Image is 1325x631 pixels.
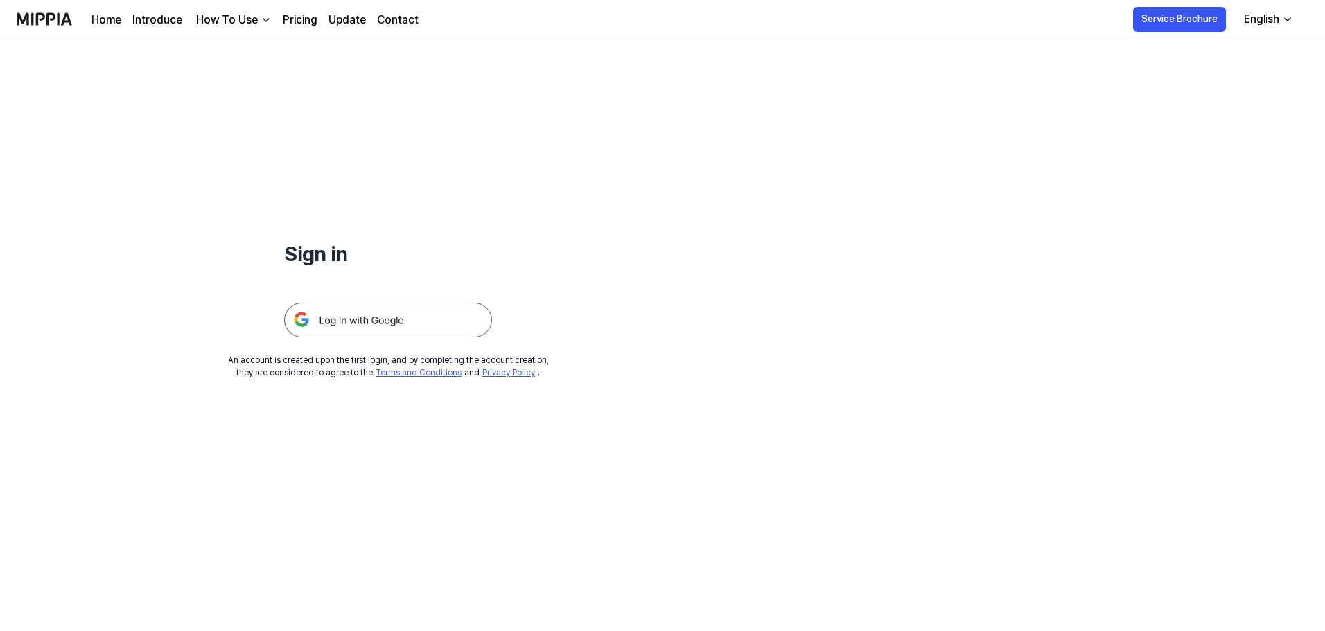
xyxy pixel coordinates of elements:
[1233,6,1301,33] button: English
[261,15,272,26] img: down
[377,12,419,28] a: Contact
[1133,7,1226,32] button: Service Brochure
[1241,11,1282,28] div: English
[376,368,462,377] a: Terms and Conditions
[193,12,272,28] button: How To Use
[228,354,549,379] div: An account is created upon the first login, and by completing the account creation, they are cons...
[193,12,261,28] div: How To Use
[328,12,366,28] a: Update
[132,12,182,28] a: Introduce
[482,368,535,377] a: Privacy Policy
[91,12,121,28] a: Home
[284,238,492,269] h1: Sign in
[284,303,492,337] img: 구글 로그인 버튼
[283,12,317,28] a: Pricing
